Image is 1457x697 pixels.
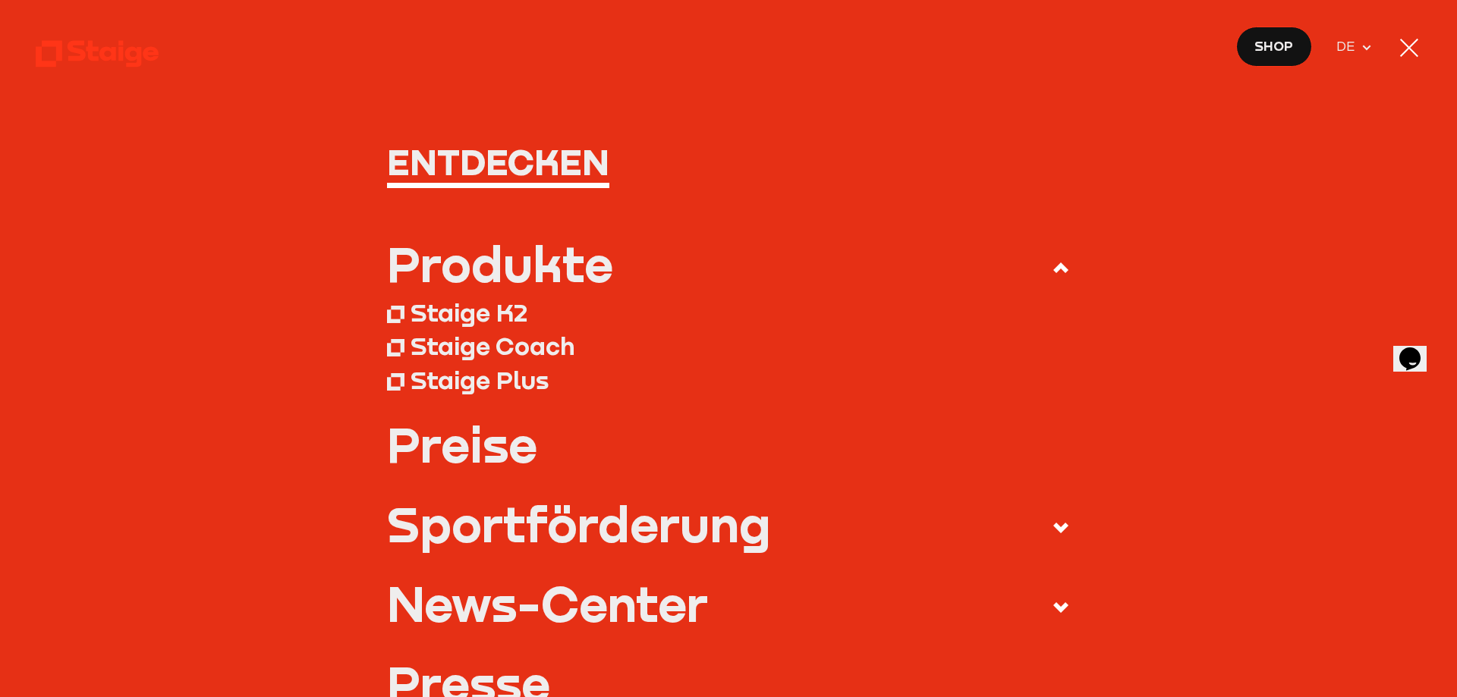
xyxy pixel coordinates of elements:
div: Sportförderung [387,500,771,548]
span: Shop [1254,36,1293,57]
div: Staige Plus [411,365,549,395]
div: Staige K2 [411,297,527,328]
a: Staige K2 [387,295,1071,329]
div: Produkte [387,240,613,287]
iframe: chat widget [1393,326,1442,372]
a: Shop [1236,27,1312,67]
div: Staige Coach [411,331,574,361]
a: Preise [387,420,1071,468]
span: DE [1336,36,1361,58]
a: Staige Plus [387,363,1071,397]
a: Staige Coach [387,329,1071,363]
div: News-Center [387,579,708,627]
